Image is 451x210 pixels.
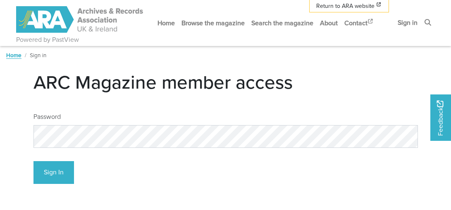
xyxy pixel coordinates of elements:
[248,12,317,34] a: Search the magazine
[430,94,451,141] a: Would you like to provide feedback?
[317,12,341,34] a: About
[30,51,46,59] span: Sign in
[16,2,144,38] a: ARA - ARC Magazine | Powered by PastView logo
[178,12,248,34] a: Browse the magazine
[16,6,144,33] img: ARA - ARC Magazine | Powered by PastView
[33,71,418,94] h1: ARC Magazine member access
[33,161,74,184] button: Sign In
[435,101,445,136] span: Feedback
[394,12,421,34] a: Sign in
[154,12,178,34] a: Home
[341,12,377,34] a: Contact
[6,51,21,59] a: Home
[33,112,61,122] label: Password
[316,2,375,10] span: Return to ARA website
[16,35,79,45] a: Powered by PastView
